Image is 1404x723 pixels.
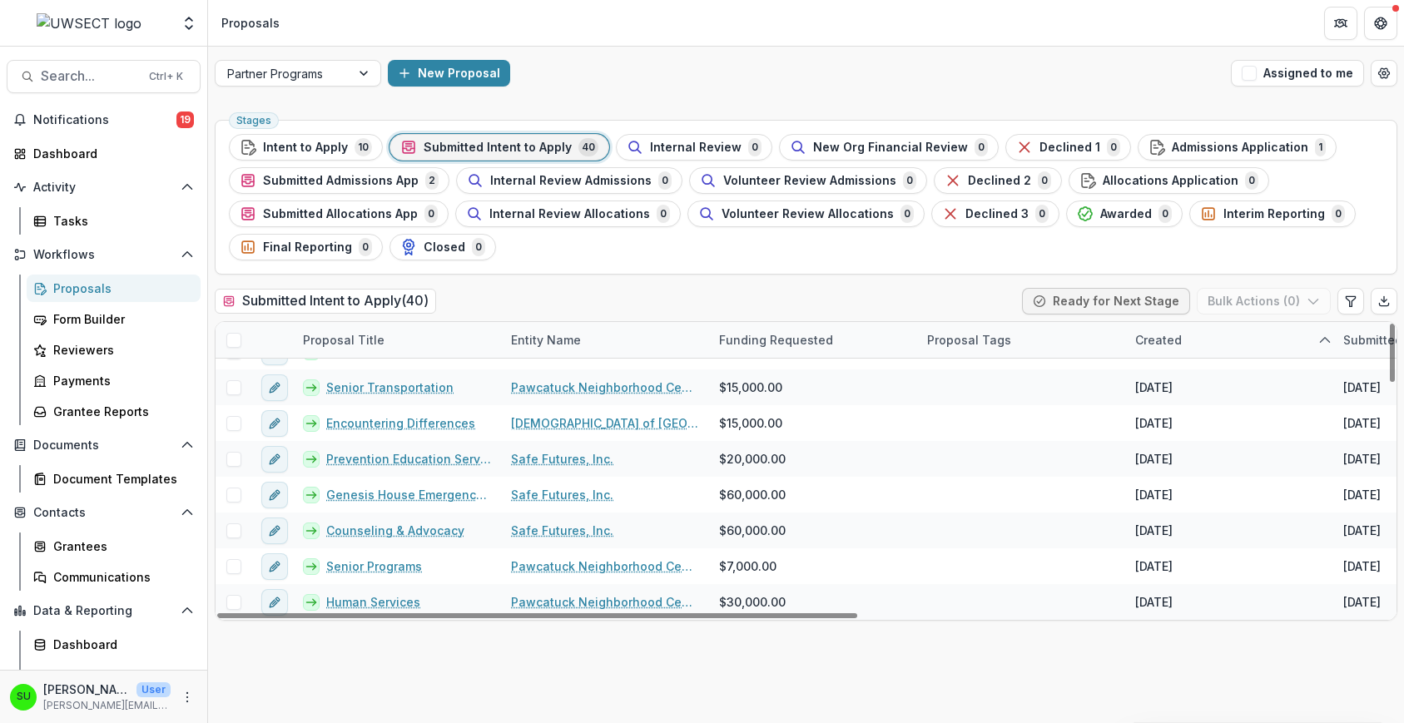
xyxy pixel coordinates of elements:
span: 0 [359,238,372,256]
svg: sorted ascending [1318,334,1332,347]
button: Search... [7,60,201,93]
span: Submitted Allocations App [263,207,418,221]
button: Declined 10 [1005,134,1131,161]
nav: breadcrumb [215,11,286,35]
button: Interim Reporting0 [1189,201,1356,227]
button: Volunteer Review Allocations0 [687,201,925,227]
a: Communications [27,563,201,591]
div: Created [1125,331,1192,349]
a: Grantees [27,532,201,560]
div: Grantee Reports [53,403,187,420]
span: Notifications [33,113,176,127]
button: Closed0 [389,234,496,260]
button: Edit table settings [1337,288,1364,314]
div: Grantees [53,537,187,555]
p: [PERSON_NAME][EMAIL_ADDRESS][PERSON_NAME][DOMAIN_NAME] [43,698,171,713]
span: Data & Reporting [33,604,174,618]
span: 0 [900,205,914,223]
span: Submitted Admissions App [263,174,419,188]
div: Form Builder [53,310,187,328]
span: Awarded [1100,207,1152,221]
a: Payments [27,367,201,394]
span: 0 [1245,171,1258,190]
button: Internal Review Admissions0 [456,167,682,194]
button: Open Documents [7,432,201,458]
a: Prevention Education Services [326,450,491,468]
button: Bulk Actions (0) [1197,288,1331,314]
button: Internal Review0 [616,134,772,161]
div: Proposals [221,14,280,32]
a: Reviewers [27,336,201,364]
div: [DATE] [1135,522,1173,539]
span: Declined 3 [965,207,1029,221]
span: Volunteer Review Admissions [723,174,896,188]
div: [DATE] [1343,557,1381,575]
div: [DATE] [1135,414,1173,432]
a: Dashboard [7,140,201,167]
span: $15,000.00 [719,379,782,396]
span: Admissions Application [1172,141,1308,155]
a: [DEMOGRAPHIC_DATA] of [GEOGRAPHIC_DATA][US_STATE] [511,414,699,432]
button: Assigned to me [1231,60,1364,87]
div: [DATE] [1343,522,1381,539]
button: Notifications19 [7,106,201,133]
div: Data Report [53,666,187,684]
div: Entity Name [501,322,709,358]
span: Internal Review Admissions [490,174,652,188]
button: Open entity switcher [177,7,201,40]
a: Counseling & Advocacy [326,522,464,539]
button: edit [261,410,288,437]
span: Workflows [33,248,174,262]
span: Internal Review Allocations [489,207,650,221]
button: Declined 20 [934,167,1062,194]
p: [PERSON_NAME] [43,681,130,698]
button: Ready for Next Stage [1022,288,1190,314]
div: [DATE] [1135,450,1173,468]
a: Data Report [27,661,201,689]
button: edit [261,446,288,473]
button: More [177,687,197,707]
h2: Submitted Intent to Apply ( 40 ) [215,289,436,313]
div: Proposal Title [293,331,394,349]
img: UWSECT logo [37,13,141,33]
span: 0 [748,138,762,156]
div: Reviewers [53,341,187,359]
div: Funding Requested [709,331,843,349]
div: Dashboard [53,636,187,653]
button: edit [261,589,288,616]
span: 0 [975,138,988,156]
span: Documents [33,438,174,453]
p: User [136,682,171,697]
a: Pawcatuck Neighborhood Center, Inc. [511,557,699,575]
span: $7,000.00 [719,557,776,575]
a: Safe Futures, Inc. [511,450,613,468]
div: Proposal Tags [917,322,1125,358]
span: 0 [1332,205,1345,223]
span: 0 [424,205,438,223]
a: Pawcatuck Neighborhood Center, Inc. [511,593,699,611]
span: 0 [1158,205,1172,223]
div: Proposals [53,280,187,297]
a: Tasks [27,207,201,235]
a: Pawcatuck Neighborhood Center, Inc. [511,379,699,396]
div: Funding Requested [709,322,917,358]
span: 10 [355,138,372,156]
div: Proposal Tags [917,331,1021,349]
a: Form Builder [27,305,201,333]
span: Intent to Apply [263,141,348,155]
div: [DATE] [1135,486,1173,503]
button: Open Contacts [7,499,201,526]
button: Open table manager [1371,60,1397,87]
button: Internal Review Allocations0 [455,201,681,227]
div: Document Templates [53,470,187,488]
button: Final Reporting0 [229,234,383,260]
a: Safe Futures, Inc. [511,486,613,503]
div: Scott Umbel [17,691,31,702]
a: Document Templates [27,465,201,493]
button: Partners [1324,7,1357,40]
div: [DATE] [1343,414,1381,432]
button: Allocations Application0 [1069,167,1269,194]
a: Proposals [27,275,201,302]
span: $60,000.00 [719,486,786,503]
